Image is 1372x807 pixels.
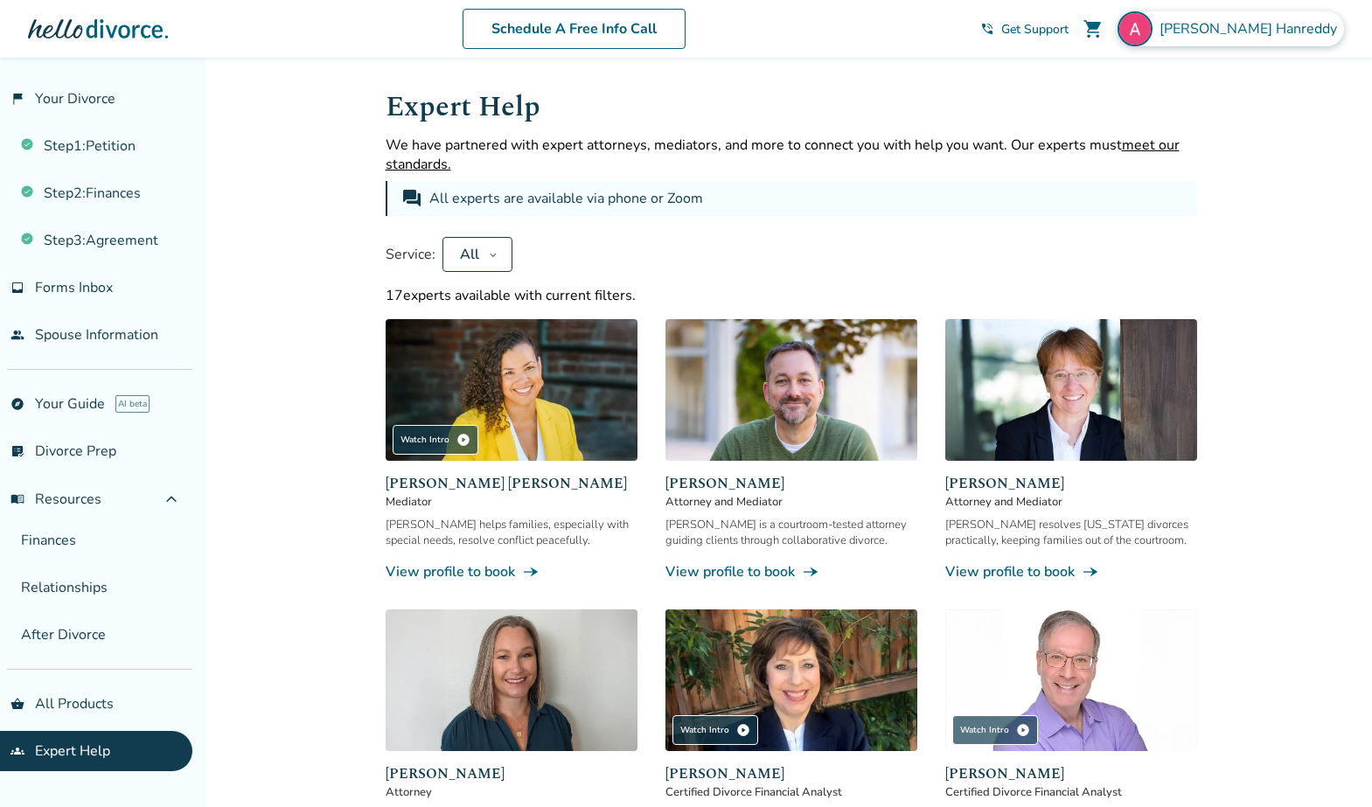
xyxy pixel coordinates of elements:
[10,490,101,509] span: Resources
[980,21,1069,38] a: phone_in_talkGet Support
[665,473,917,494] span: [PERSON_NAME]
[1082,563,1099,581] span: line_end_arrow_notch
[386,319,637,461] img: Claudia Brown Coulter
[945,319,1197,461] img: Anne Mania
[1083,18,1104,39] span: shopping_cart
[386,609,637,751] img: Desiree Howard
[10,697,24,711] span: shopping_basket
[386,86,1197,129] h1: Expert Help
[161,489,182,510] span: expand_less
[10,492,24,506] span: menu_book
[1016,723,1030,737] span: play_circle
[10,328,24,342] span: people
[980,22,994,36] span: phone_in_talk
[736,723,750,737] span: play_circle
[1285,723,1372,807] iframe: Chat Widget
[665,562,917,581] a: View profile to bookline_end_arrow_notch
[945,763,1197,784] span: [PERSON_NAME]
[463,9,686,49] a: Schedule A Free Info Call
[10,744,24,758] span: groups
[1160,19,1344,38] span: [PERSON_NAME] Hanreddy
[802,563,819,581] span: line_end_arrow_notch
[945,494,1197,510] span: Attorney and Mediator
[665,609,917,751] img: Sandra Giudici
[386,245,435,264] span: Service:
[386,286,1197,305] div: 17 experts available with current filters.
[35,278,113,297] span: Forms Inbox
[10,281,24,295] span: inbox
[665,319,917,461] img: Neil Forester
[945,784,1197,800] span: Certified Divorce Financial Analyst
[456,433,470,447] span: play_circle
[386,494,637,510] span: Mediator
[401,188,422,209] span: forum
[945,562,1197,581] a: View profile to bookline_end_arrow_notch
[10,444,24,458] span: list_alt_check
[386,517,637,548] div: [PERSON_NAME] helps families, especially with special needs, resolve conflict peacefully.
[386,136,1197,174] p: We have partnered with expert attorneys, mediators, and more to connect you with help you want. O...
[10,92,24,106] span: flag_2
[665,494,917,510] span: Attorney and Mediator
[10,397,24,411] span: explore
[457,245,482,264] div: All
[386,784,637,800] span: Attorney
[393,425,478,455] div: Watch Intro
[442,237,512,272] button: All
[665,517,917,548] div: [PERSON_NAME] is a courtroom-tested attorney guiding clients through collaborative divorce.
[386,136,1180,174] span: meet our standards.
[952,715,1038,745] div: Watch Intro
[672,715,758,745] div: Watch Intro
[665,784,917,800] span: Certified Divorce Financial Analyst
[429,188,707,209] div: All experts are available via phone or Zoom
[945,473,1197,494] span: [PERSON_NAME]
[115,395,150,413] span: AI beta
[386,473,637,494] span: [PERSON_NAME] [PERSON_NAME]
[1001,21,1069,38] span: Get Support
[386,763,637,784] span: [PERSON_NAME]
[1118,11,1153,46] img: Amy Hanreddy
[945,517,1197,548] div: [PERSON_NAME] resolves [US_STATE] divorces practically, keeping families out of the courtroom.
[665,763,917,784] span: [PERSON_NAME]
[386,562,637,581] a: View profile to bookline_end_arrow_notch
[945,609,1197,751] img: Jeff Landers
[522,563,540,581] span: line_end_arrow_notch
